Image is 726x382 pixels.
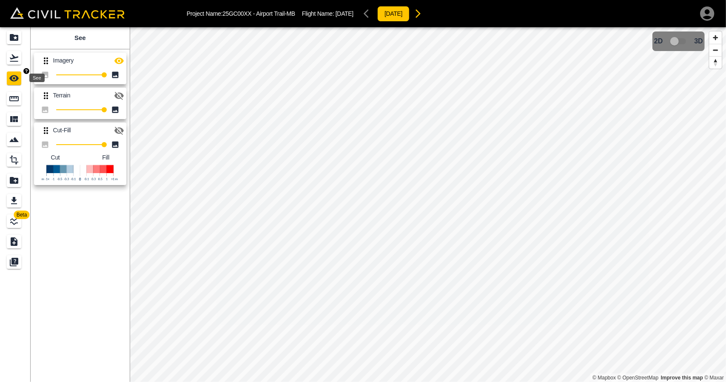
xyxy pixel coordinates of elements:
a: OpenStreetMap [618,375,659,381]
button: Zoom in [709,31,722,44]
a: Maxar [704,375,724,381]
img: Civil Tracker [10,7,125,19]
button: [DATE] [377,6,410,22]
canvas: Map [130,27,726,382]
a: Map feedback [661,375,703,381]
p: Flight Name: [302,10,353,17]
span: [DATE] [336,10,353,17]
a: Mapbox [592,375,616,381]
span: 3D [695,37,703,45]
p: Project Name: 25GC00XX - Airport Trail-MB [187,10,295,17]
span: 3D model not uploaded yet [666,33,691,49]
button: Zoom out [709,44,722,56]
button: Reset bearing to north [709,56,722,68]
div: See [29,74,45,82]
span: 2D [654,37,663,45]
